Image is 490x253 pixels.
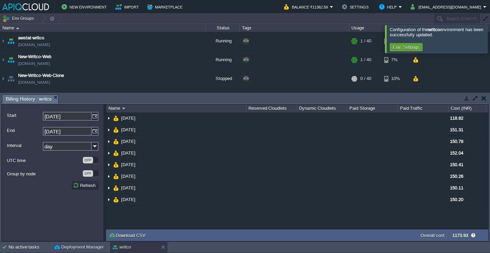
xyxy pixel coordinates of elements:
a: [DATE] [120,127,137,133]
div: Dynamic Cloudlets [297,104,347,112]
button: Help [379,3,399,11]
div: No active tasks [9,242,51,253]
img: AMDAwAAAACH5BAEAAAAALAAAAAABAAEAAAICRAEAOw== [106,136,112,147]
img: AMDAwAAAACH5BAEAAAAALAAAAAABAAEAAAICRAEAOw== [106,182,112,194]
div: Stopped [206,69,240,88]
img: AMDAwAAAACH5BAEAAAAALAAAAAABAAEAAAICRAEAOw== [113,182,119,194]
label: UTC time [7,157,82,164]
span: 150.41 [450,162,463,167]
div: 0 / 40 [360,69,371,88]
img: AMDAwAAAACH5BAEAAAAALAAAAAABAAEAAAICRAEAOw== [6,69,16,88]
button: [EMAIL_ADDRESS][DOMAIN_NAME] [411,3,483,11]
img: AMDAwAAAACH5BAEAAAAALAAAAAABAAEAAAICRAEAOw== [0,32,6,50]
a: [DATE] [120,150,137,156]
div: Paid Storage [348,104,398,112]
img: AMDAwAAAACH5BAEAAAAALAAAAAABAAEAAAICRAEAOw== [106,124,112,135]
a: [DATE] [120,138,137,144]
img: AMDAwAAAACH5BAEAAAAALAAAAAABAAEAAAICRAEAOw== [113,171,119,182]
span: 150.11 [450,185,463,190]
div: Running [206,51,240,69]
img: AMDAwAAAACH5BAEAAAAALAAAAAABAAEAAAICRAEAOw== [113,136,119,147]
img: AMDAwAAAACH5BAEAAAAALAAAAAABAAEAAAICRAEAOw== [16,27,19,29]
label: 1173.93 [452,233,468,238]
button: Download CSV [109,232,147,238]
a: awstat-writco [18,35,44,41]
a: [DATE] [120,185,137,191]
div: Reserved Cloudlets [247,104,297,112]
div: 7% [384,51,407,69]
button: Marketplace [147,3,184,11]
div: 10% [384,88,407,107]
img: AMDAwAAAACH5BAEAAAAALAAAAAABAAEAAAICRAEAOw== [0,69,6,88]
div: Running [206,32,240,50]
div: Cost (INR) [449,104,486,112]
div: Stopped [206,88,240,107]
a: [DATE] [120,162,137,168]
button: writco [113,244,131,251]
label: Overall cost : [421,233,447,238]
label: Group by node [7,170,82,177]
span: 150.78 [450,139,463,144]
div: Paid Traffic [398,104,448,112]
div: OFF [83,157,93,163]
div: Status [206,24,240,32]
div: Name [107,104,246,112]
span: 118.82 [450,116,463,121]
div: Tags [240,24,349,32]
img: AMDAwAAAACH5BAEAAAAALAAAAAABAAEAAAICRAEAOw== [113,159,119,170]
span: 150.20 [450,197,463,202]
button: New Environment [62,3,109,11]
label: Start [7,112,42,119]
img: AMDAwAAAACH5BAEAAAAALAAAAAABAAEAAAICRAEAOw== [6,51,16,69]
a: New-Writco-Web-Clone [18,72,64,79]
img: AMDAwAAAACH5BAEAAAAALAAAAAABAAEAAAICRAEAOw== [6,88,16,107]
div: 0 / 4 [360,88,369,107]
a: [DATE] [120,173,137,179]
img: AMDAwAAAACH5BAEAAAAALAAAAAABAAEAAAICRAEAOw== [113,194,119,205]
span: Configuration of the environment has been successfully updated. [390,27,483,37]
label: Interval [7,142,42,149]
img: AMDAwAAAACH5BAEAAAAALAAAAAABAAEAAAICRAEAOw== [122,108,125,109]
button: Deployment Manager [54,244,104,251]
img: AMDAwAAAACH5BAEAAAAALAAAAAABAAEAAAICRAEAOw== [113,147,119,159]
div: OFF [83,170,93,177]
div: 1 / 40 [360,51,371,69]
img: AMDAwAAAACH5BAEAAAAALAAAAAABAAEAAAICRAEAOw== [106,159,112,170]
button: Env Groups [2,14,36,23]
img: AMDAwAAAACH5BAEAAAAALAAAAAABAAEAAAICRAEAOw== [106,194,112,205]
button: Refresh [73,182,98,188]
span: Billing History : writco [6,95,52,103]
div: 10% [384,69,407,88]
img: AMDAwAAAACH5BAEAAAAALAAAAAABAAEAAAICRAEAOw== [6,32,16,50]
a: [DOMAIN_NAME] [18,41,50,48]
a: [DATE] [120,115,137,121]
div: 1 / 40 [360,32,371,50]
img: AMDAwAAAACH5BAEAAAAALAAAAAABAAEAAAICRAEAOw== [106,112,112,124]
div: Name [1,24,205,32]
img: AMDAwAAAACH5BAEAAAAALAAAAAABAAEAAAICRAEAOw== [113,112,119,124]
a: [DOMAIN_NAME] [18,60,50,67]
div: 7% [384,32,407,50]
button: Balance ₹11362.59 [284,3,330,11]
label: End [7,127,42,134]
a: [DOMAIN_NAME] [18,79,50,86]
button: Env. Settings [391,44,422,50]
img: AMDAwAAAACH5BAEAAAAALAAAAAABAAEAAAICRAEAOw== [0,51,6,69]
a: New-Writco-Web [18,53,51,60]
a: nginx [18,91,29,98]
span: 151.31 [450,127,463,132]
a: [DATE] [120,197,137,202]
span: 150.26 [450,174,463,179]
span: 152.04 [450,150,463,156]
img: AMDAwAAAACH5BAEAAAAALAAAAAABAAEAAAICRAEAOw== [106,147,112,159]
button: Settings [342,3,371,11]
